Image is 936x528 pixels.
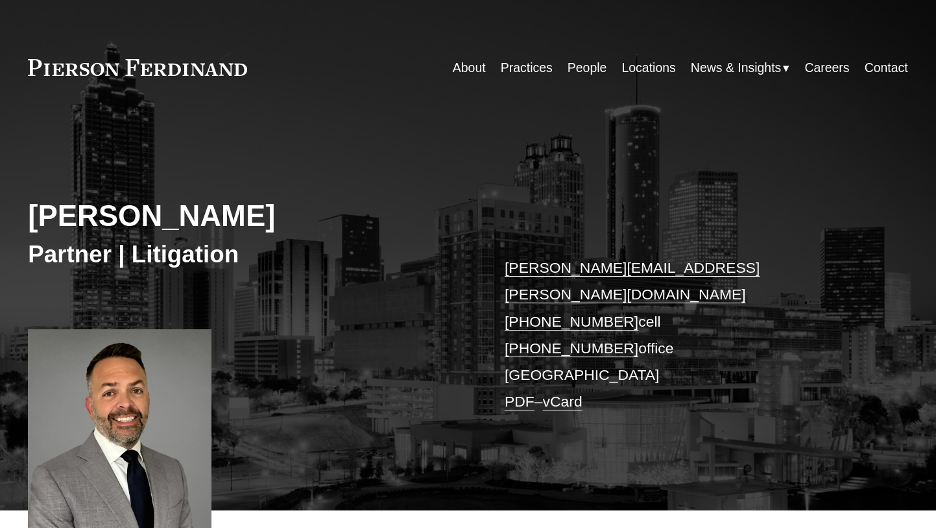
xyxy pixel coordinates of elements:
span: News & Insights [691,57,781,79]
a: folder dropdown [691,55,789,81]
a: [PHONE_NUMBER] [505,340,638,357]
a: Practices [501,55,553,81]
a: Careers [804,55,849,81]
a: Contact [865,55,908,81]
p: cell office [GEOGRAPHIC_DATA] – [505,255,871,416]
a: About [453,55,486,81]
a: PDF [505,393,534,410]
a: vCard [543,393,582,410]
a: [PHONE_NUMBER] [505,313,638,330]
h3: Partner | Litigation [28,240,468,270]
a: [PERSON_NAME][EMAIL_ADDRESS][PERSON_NAME][DOMAIN_NAME] [505,259,760,303]
a: Locations [621,55,675,81]
h2: [PERSON_NAME] [28,198,468,234]
a: People [568,55,607,81]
